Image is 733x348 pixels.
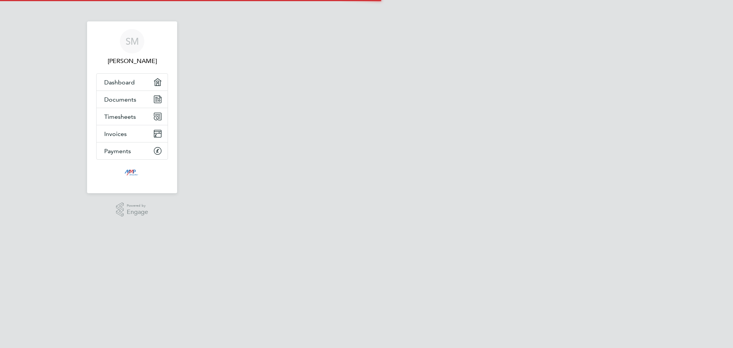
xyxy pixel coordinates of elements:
[97,74,168,91] a: Dashboard
[97,91,168,108] a: Documents
[127,209,148,215] span: Engage
[96,29,168,66] a: SM[PERSON_NAME]
[127,202,148,209] span: Powered by
[97,108,168,125] a: Timesheets
[104,130,127,138] span: Invoices
[96,57,168,66] span: Sikandar Mahmood
[126,36,139,46] span: SM
[104,79,135,86] span: Dashboard
[116,202,149,217] a: Powered byEngage
[104,113,136,120] span: Timesheets
[87,21,177,193] nav: Main navigation
[104,147,131,155] span: Payments
[96,167,168,180] a: Go to home page
[121,167,143,180] img: mmpconsultancy-logo-retina.png
[97,142,168,159] a: Payments
[104,96,136,103] span: Documents
[97,125,168,142] a: Invoices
